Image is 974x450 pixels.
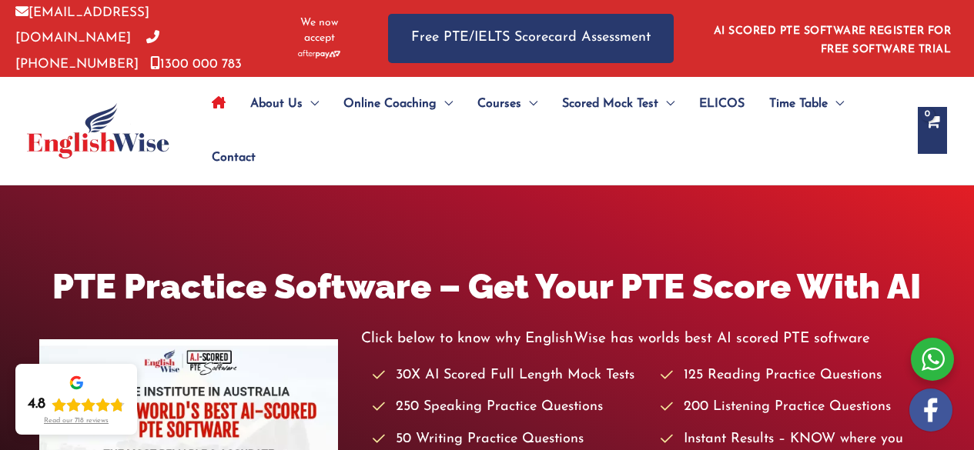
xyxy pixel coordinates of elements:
[388,14,674,62] a: Free PTE/IELTS Scorecard Assessment
[918,107,947,154] a: View Shopping Cart, empty
[562,77,658,131] span: Scored Mock Test
[521,77,537,131] span: Menu Toggle
[757,77,856,131] a: Time TableMenu Toggle
[289,15,350,46] span: We now accept
[373,363,647,388] li: 30X AI Scored Full Length Mock Tests
[361,326,936,352] p: Click below to know why EnglishWise has worlds best AI scored PTE software
[44,417,109,425] div: Read our 718 reviews
[303,77,319,131] span: Menu Toggle
[39,262,936,311] h1: PTE Practice Software – Get Your PTE Score With AI
[27,103,169,158] img: cropped-ew-logo
[769,77,828,131] span: Time Table
[661,363,935,388] li: 125 Reading Practice Questions
[714,25,952,55] a: AI SCORED PTE SOFTWARE REGISTER FOR FREE SOFTWARE TRIAL
[15,6,149,45] a: [EMAIL_ADDRESS][DOMAIN_NAME]
[331,77,465,131] a: Online CoachingMenu Toggle
[199,131,256,185] a: Contact
[15,32,159,70] a: [PHONE_NUMBER]
[373,395,647,420] li: 250 Speaking Practice Questions
[699,77,745,131] span: ELICOS
[437,77,453,131] span: Menu Toggle
[343,77,437,131] span: Online Coaching
[550,77,687,131] a: Scored Mock TestMenu Toggle
[687,77,757,131] a: ELICOS
[250,77,303,131] span: About Us
[238,77,331,131] a: About UsMenu Toggle
[658,77,674,131] span: Menu Toggle
[477,77,521,131] span: Courses
[465,77,550,131] a: CoursesMenu Toggle
[661,395,935,420] li: 200 Listening Practice Questions
[28,395,45,414] div: 4.8
[199,77,902,185] nav: Site Navigation: Main Menu
[705,13,959,63] aside: Header Widget 1
[28,395,125,414] div: Rating: 4.8 out of 5
[828,77,844,131] span: Menu Toggle
[909,388,952,432] img: white-facebook.png
[212,131,256,185] span: Contact
[298,50,340,58] img: Afterpay-Logo
[150,58,242,71] a: 1300 000 783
